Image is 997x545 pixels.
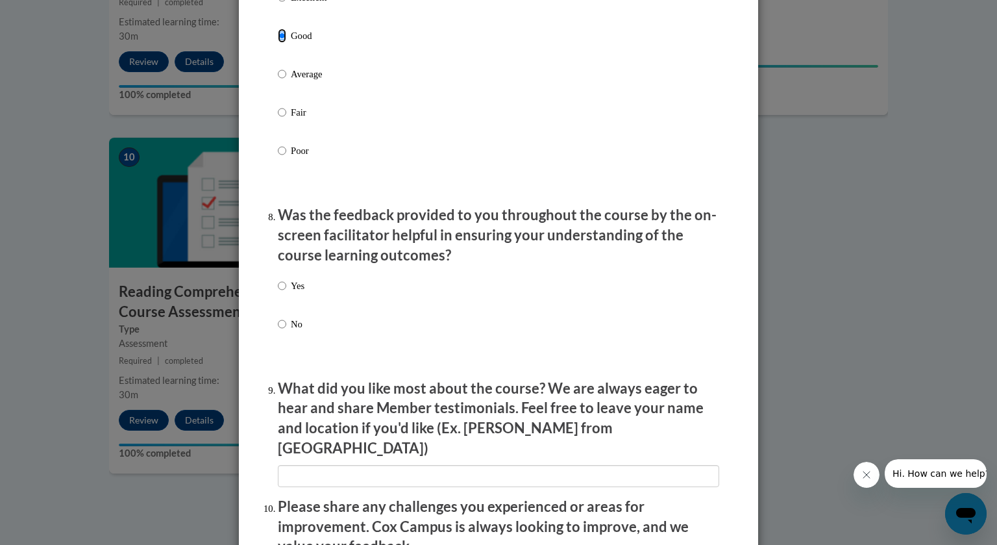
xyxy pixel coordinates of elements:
[278,205,719,265] p: Was the feedback provided to you throughout the course by the on-screen facilitator helpful in en...
[291,67,326,81] p: Average
[885,459,987,488] iframe: Message from company
[278,105,286,120] input: Fair
[291,279,304,293] p: Yes
[278,144,286,158] input: Poor
[291,144,326,158] p: Poor
[278,67,286,81] input: Average
[278,29,286,43] input: Good
[278,279,286,293] input: Yes
[291,105,326,120] p: Fair
[278,317,286,331] input: No
[8,9,105,19] span: Hi. How can we help?
[291,317,304,331] p: No
[291,29,326,43] p: Good
[278,379,719,459] p: What did you like most about the course? We are always eager to hear and share Member testimonial...
[854,462,880,488] iframe: Close message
